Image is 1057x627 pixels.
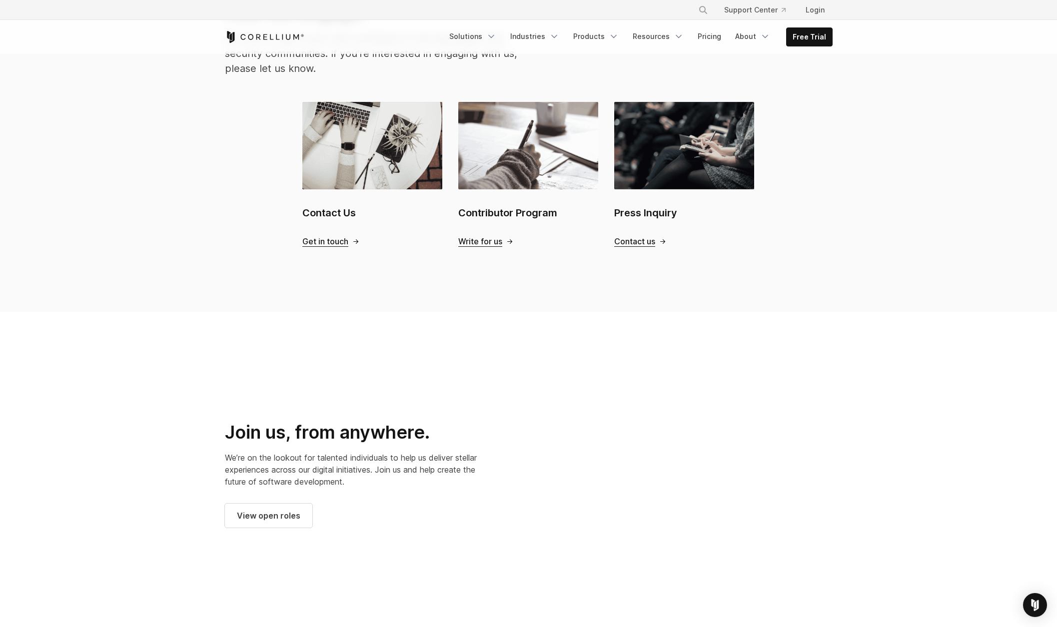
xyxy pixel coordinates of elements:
div: Open Intercom Messenger [1023,593,1047,617]
a: View open roles [225,504,312,528]
img: Press Inquiry [614,102,754,189]
a: Free Trial [787,28,832,46]
a: Support Center [716,1,794,19]
a: Pricing [692,27,727,45]
h2: Contact Us [302,205,442,220]
a: Press Inquiry Press Inquiry Contact us [614,102,754,246]
span: Write for us [458,236,502,247]
span: Get in touch [302,236,348,247]
div: Navigation Menu [443,27,833,46]
span: Contact us [614,236,655,247]
a: Contact Us Contact Us Get in touch [302,102,442,246]
a: Products [567,27,625,45]
h2: Contributor Program [458,205,598,220]
img: Contact Us [302,102,442,189]
a: Solutions [443,27,502,45]
span: View open roles [237,510,300,522]
img: Contributor Program [458,102,598,189]
a: Corellium Home [225,31,304,43]
button: Search [694,1,712,19]
h2: Join us, from anywhere. [225,421,481,444]
a: About [729,27,776,45]
div: Navigation Menu [686,1,833,19]
a: Login [798,1,833,19]
h2: Press Inquiry [614,205,754,220]
a: Resources [627,27,690,45]
a: Industries [504,27,565,45]
a: Contributor Program Contributor Program Write for us [458,102,598,246]
p: We’re on the lookout for talented individuals to help us deliver stellar experiences across our d... [225,452,481,488]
